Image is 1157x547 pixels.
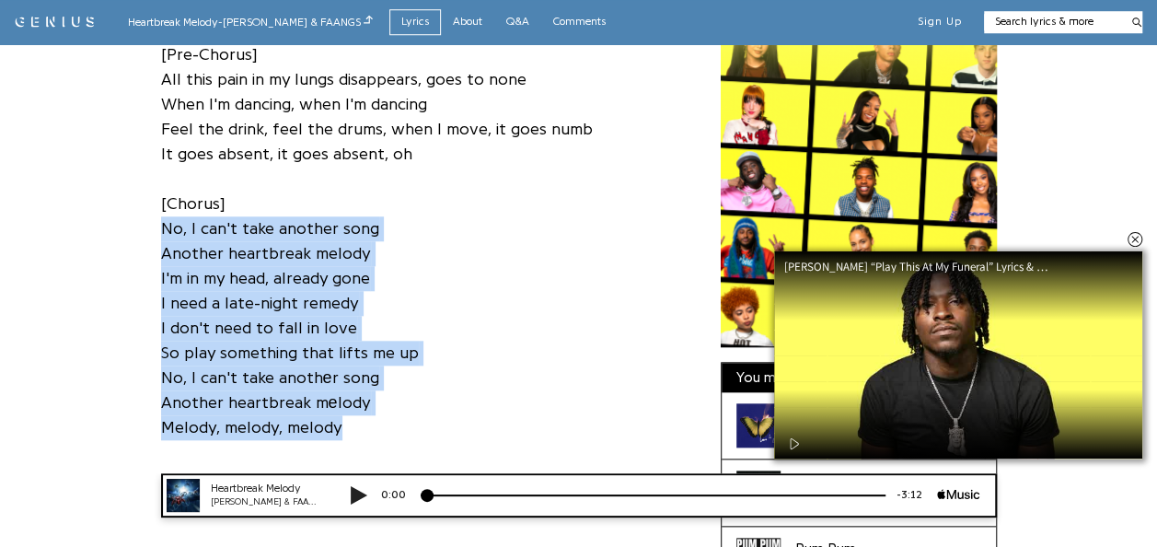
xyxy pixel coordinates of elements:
[736,403,781,448] div: Cover art for California by Maroon 5
[918,15,962,29] button: Sign Up
[795,471,880,493] div: I Can’t Lose
[722,392,996,460] a: Cover art for California by Maroon 5[US_STATE][PERSON_NAME]
[984,14,1121,29] input: Search lyrics & more
[64,22,175,36] div: [PERSON_NAME] & FAANGS
[441,9,494,34] a: About
[541,9,618,34] a: Comments
[64,7,175,23] div: Heartbreak Melody
[128,13,373,30] div: Heartbreak Melody - [PERSON_NAME] & FAANGS
[722,460,996,527] a: Cover art for I Can’t Lose by Jonas BrothersI Can’t Lose[PERSON_NAME]
[722,363,996,392] div: You might also like
[494,9,541,34] a: Q&A
[20,6,53,39] img: 72x72bb.jpg
[739,14,791,29] div: -3:12
[736,471,781,515] div: Cover art for I Can’t Lose by Jonas Brothers
[389,9,441,34] a: Lyrics
[784,261,1070,273] div: [PERSON_NAME] “Play This At My Funeral” Lyrics & Meaning | Genius Verified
